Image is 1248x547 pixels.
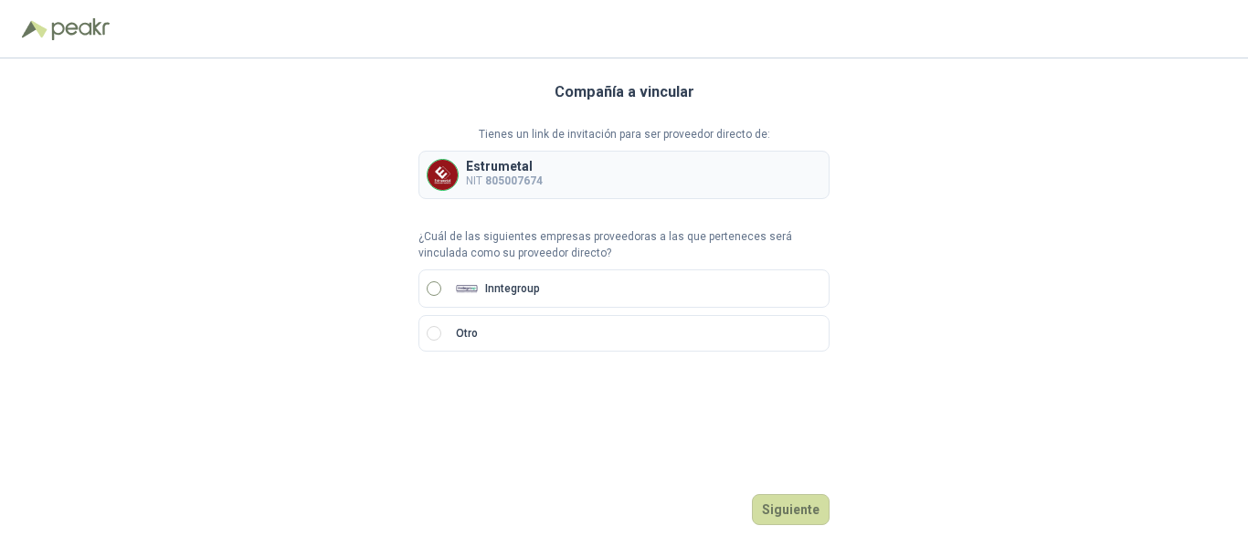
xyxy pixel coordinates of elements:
[456,325,478,342] p: Otro
[555,80,694,104] h3: Compañía a vincular
[456,278,478,300] img: Company Logo
[466,160,543,173] p: Estrumetal
[485,283,540,294] p: Inntegroup
[418,126,830,143] p: Tienes un link de invitación para ser proveedor directo de:
[418,228,830,263] p: ¿Cuál de las siguientes empresas proveedoras a las que perteneces será vinculada como su proveedo...
[485,174,543,187] b: 805007674
[752,494,830,525] button: Siguiente
[466,173,543,190] p: NIT
[22,20,48,38] img: Logo
[428,160,458,190] img: Company Logo
[51,18,110,40] img: Peakr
